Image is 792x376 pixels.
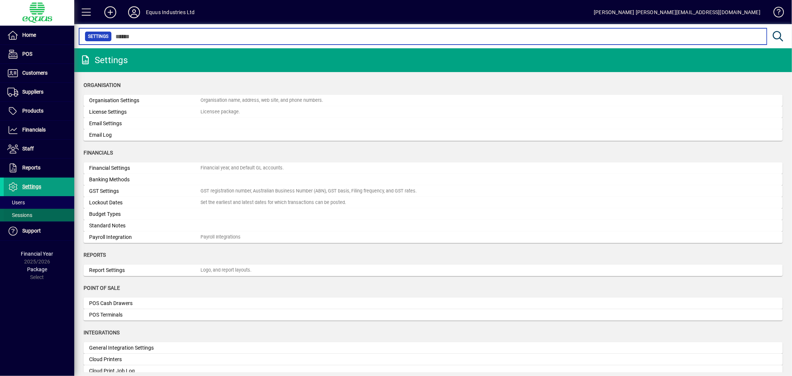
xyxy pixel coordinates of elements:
[4,222,74,240] a: Support
[22,228,41,234] span: Support
[21,251,53,257] span: Financial Year
[89,344,201,352] div: General Integration Settings
[22,70,48,76] span: Customers
[84,118,783,129] a: Email Settings
[84,265,783,276] a: Report SettingsLogo, and report layouts.
[89,299,201,307] div: POS Cash Drawers
[84,129,783,141] a: Email Log
[89,233,201,241] div: Payroll Integration
[768,1,783,26] a: Knowledge Base
[4,159,74,177] a: Reports
[4,140,74,158] a: Staff
[89,199,201,207] div: Lockout Dates
[22,32,36,38] span: Home
[84,354,783,365] a: Cloud Printers
[22,108,43,114] span: Products
[84,298,783,309] a: POS Cash Drawers
[89,266,201,274] div: Report Settings
[98,6,122,19] button: Add
[84,220,783,231] a: Standard Notes
[7,200,25,205] span: Users
[201,267,251,274] div: Logo, and report layouts.
[4,45,74,64] a: POS
[201,165,284,172] div: Financial year, and Default GL accounts.
[89,210,201,218] div: Budget Types
[89,176,201,184] div: Banking Methods
[4,102,74,120] a: Products
[4,121,74,139] a: Financials
[22,146,34,152] span: Staff
[146,6,195,18] div: Equus Industries Ltd
[84,231,783,243] a: Payroll IntegrationPayroll Integrations
[84,252,106,258] span: Reports
[4,64,74,82] a: Customers
[22,89,43,95] span: Suppliers
[122,6,146,19] button: Profile
[27,266,47,272] span: Package
[201,108,240,116] div: Licensee package.
[22,51,32,57] span: POS
[7,212,32,218] span: Sessions
[89,164,201,172] div: Financial Settings
[80,54,128,66] div: Settings
[89,131,201,139] div: Email Log
[89,367,201,375] div: Cloud Print Job Log
[84,330,120,336] span: Integrations
[4,83,74,101] a: Suppliers
[201,97,323,104] div: Organisation name, address, web site, and phone numbers.
[89,187,201,195] div: GST Settings
[201,199,346,206] div: Set the earliest and latest dates for which transactions can be posted.
[4,26,74,45] a: Home
[89,108,201,116] div: License Settings
[201,234,241,241] div: Payroll Integrations
[84,185,783,197] a: GST SettingsGST registration number, Australian Business Number (ABN), GST basis, Filing frequenc...
[84,208,783,220] a: Budget Types
[89,356,201,363] div: Cloud Printers
[84,285,120,291] span: Point of Sale
[84,95,783,106] a: Organisation SettingsOrganisation name, address, web site, and phone numbers.
[594,6,760,18] div: [PERSON_NAME] [PERSON_NAME][EMAIL_ADDRESS][DOMAIN_NAME]
[22,165,40,171] span: Reports
[84,174,783,185] a: Banking Methods
[4,196,74,209] a: Users
[22,184,41,189] span: Settings
[84,106,783,118] a: License SettingsLicensee package.
[89,311,201,319] div: POS Terminals
[84,162,783,174] a: Financial SettingsFinancial year, and Default GL accounts.
[89,97,201,104] div: Organisation Settings
[84,342,783,354] a: General Integration Settings
[88,33,108,40] span: Settings
[84,150,113,156] span: Financials
[201,188,417,195] div: GST registration number, Australian Business Number (ABN), GST basis, Filing frequency, and GST r...
[84,197,783,208] a: Lockout DatesSet the earliest and latest dates for which transactions can be posted.
[84,82,121,88] span: Organisation
[4,209,74,221] a: Sessions
[84,309,783,321] a: POS Terminals
[89,120,201,127] div: Email Settings
[89,222,201,230] div: Standard Notes
[22,127,46,133] span: Financials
